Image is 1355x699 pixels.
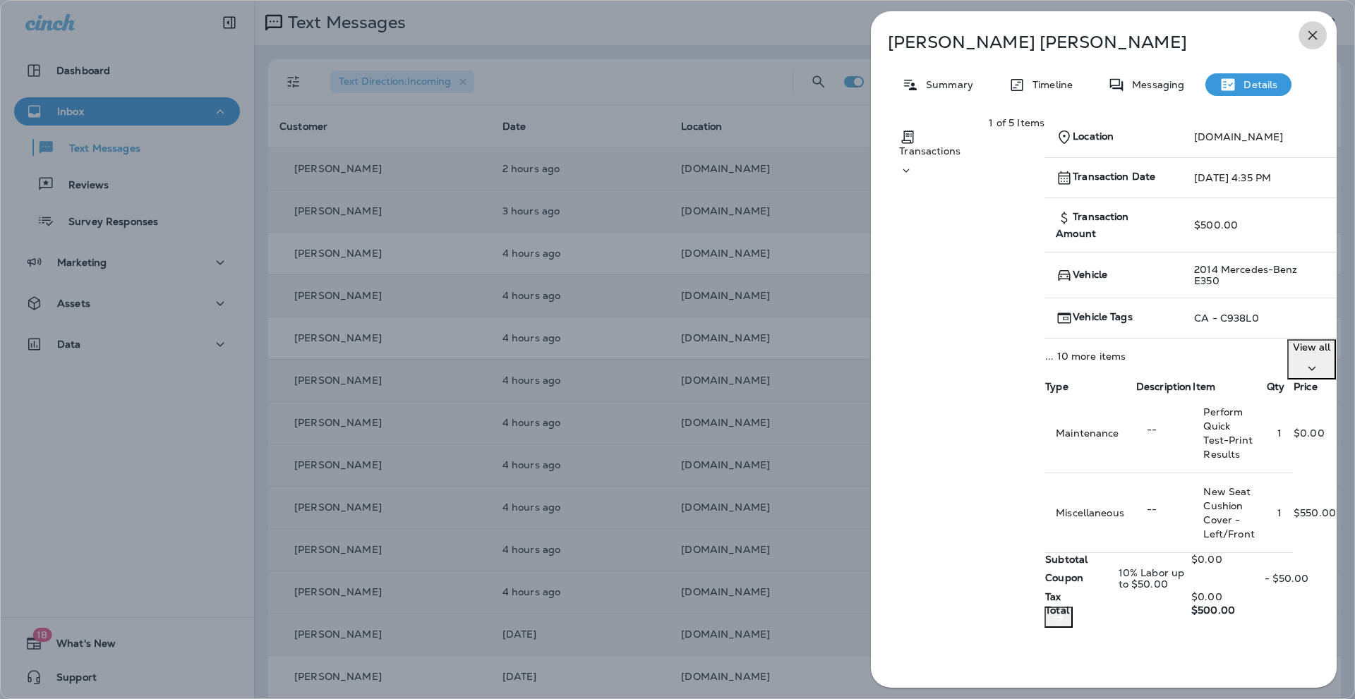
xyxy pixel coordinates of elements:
span: Price [1294,380,1318,393]
p: Messaging [1125,79,1184,90]
span: Coupon [1045,571,1083,584]
span: New Seat Cushion Cover - Left/Front [1203,485,1254,540]
span: Type [1045,380,1068,393]
td: [DATE] 4:35 PM [1183,158,1337,198]
span: $500.00 [1191,604,1235,616]
span: Maintenance [1056,427,1119,439]
td: $500.00 [1183,198,1337,253]
p: Transactions [899,145,960,157]
p: CA - C938L0 [1194,312,1325,324]
p: [PERSON_NAME] [PERSON_NAME] [888,32,1273,52]
span: Qty [1267,380,1284,393]
p: $0.00 [1191,554,1336,565]
span: Vehicle Tags [1073,310,1133,323]
span: Subtotal [1045,553,1088,566]
p: Summary [919,79,973,90]
p: Timeline [1025,79,1073,90]
p: 2014 Mercedes-Benz E350 [1194,264,1325,286]
span: Transaction Date [1073,170,1155,183]
span: 1 [1277,506,1282,519]
p: $550.00 [1294,507,1336,518]
span: Vehicle [1073,267,1107,280]
span: Location [1073,130,1114,142]
span: Perform Quick Test-Print Results [1203,406,1252,461]
p: - $50.00 [1265,573,1337,584]
div: 1 of 5 Items [989,117,1044,696]
button: Next [1044,607,1073,628]
p: Details [1236,79,1277,90]
p: ... 10 more items [1045,351,1182,362]
span: Total [1045,604,1069,616]
span: Miscellaneous [1056,506,1124,519]
p: $0.00 [1294,427,1336,439]
p: -- [1147,502,1181,516]
span: Item [1193,380,1215,393]
p: 10% Labor up to $50.00 [1119,567,1190,590]
button: View all [1287,339,1336,379]
p: $0.00 [1191,591,1336,602]
span: Description [1136,380,1192,393]
span: Transaction Amount [1056,210,1129,240]
span: 1 [1277,427,1282,439]
p: -- [1147,423,1181,437]
span: Tax [1045,590,1061,603]
td: [DOMAIN_NAME] [1183,117,1337,158]
p: View all [1293,341,1330,353]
